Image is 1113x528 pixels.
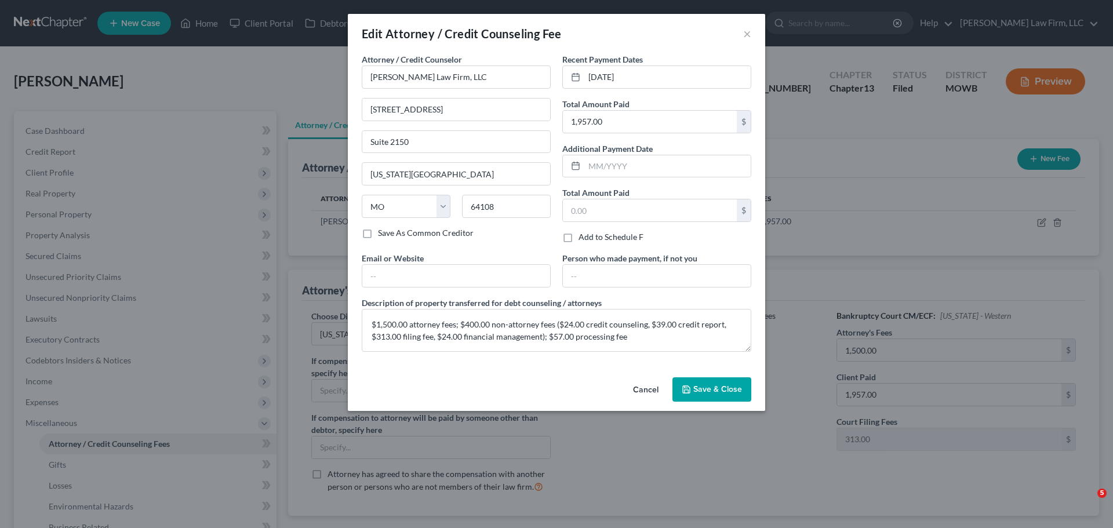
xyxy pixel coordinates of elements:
div: $ [737,111,751,133]
input: 0.00 [563,111,737,133]
span: Attorney / Credit Counseling Fee [385,27,562,41]
button: Cancel [624,378,668,402]
input: -- [362,265,550,287]
label: Add to Schedule F [579,231,643,243]
label: Recent Payment Dates [562,53,643,65]
button: × [743,27,751,41]
span: 5 [1097,489,1107,498]
span: Attorney / Credit Counselor [362,54,462,64]
label: Total Amount Paid [562,98,630,110]
input: MM/YYYY [584,155,751,177]
input: -- [563,265,751,287]
input: 0.00 [563,199,737,221]
label: Total Amount Paid [562,187,630,199]
input: MM/YYYY [584,66,751,88]
span: Save & Close [693,384,742,394]
input: Search creditor by name... [362,65,551,89]
button: Save & Close [672,377,751,402]
label: Additional Payment Date [562,143,653,155]
input: Enter address... [362,99,550,121]
input: Enter city... [362,163,550,185]
div: $ [737,199,751,221]
span: Edit [362,27,383,41]
label: Email or Website [362,252,424,264]
label: Save As Common Creditor [378,227,474,239]
input: Apt, Suite, etc... [362,131,550,153]
label: Description of property transferred for debt counseling / attorneys [362,297,602,309]
iframe: Intercom live chat [1074,489,1101,516]
label: Person who made payment, if not you [562,252,697,264]
input: Enter zip... [462,195,551,218]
